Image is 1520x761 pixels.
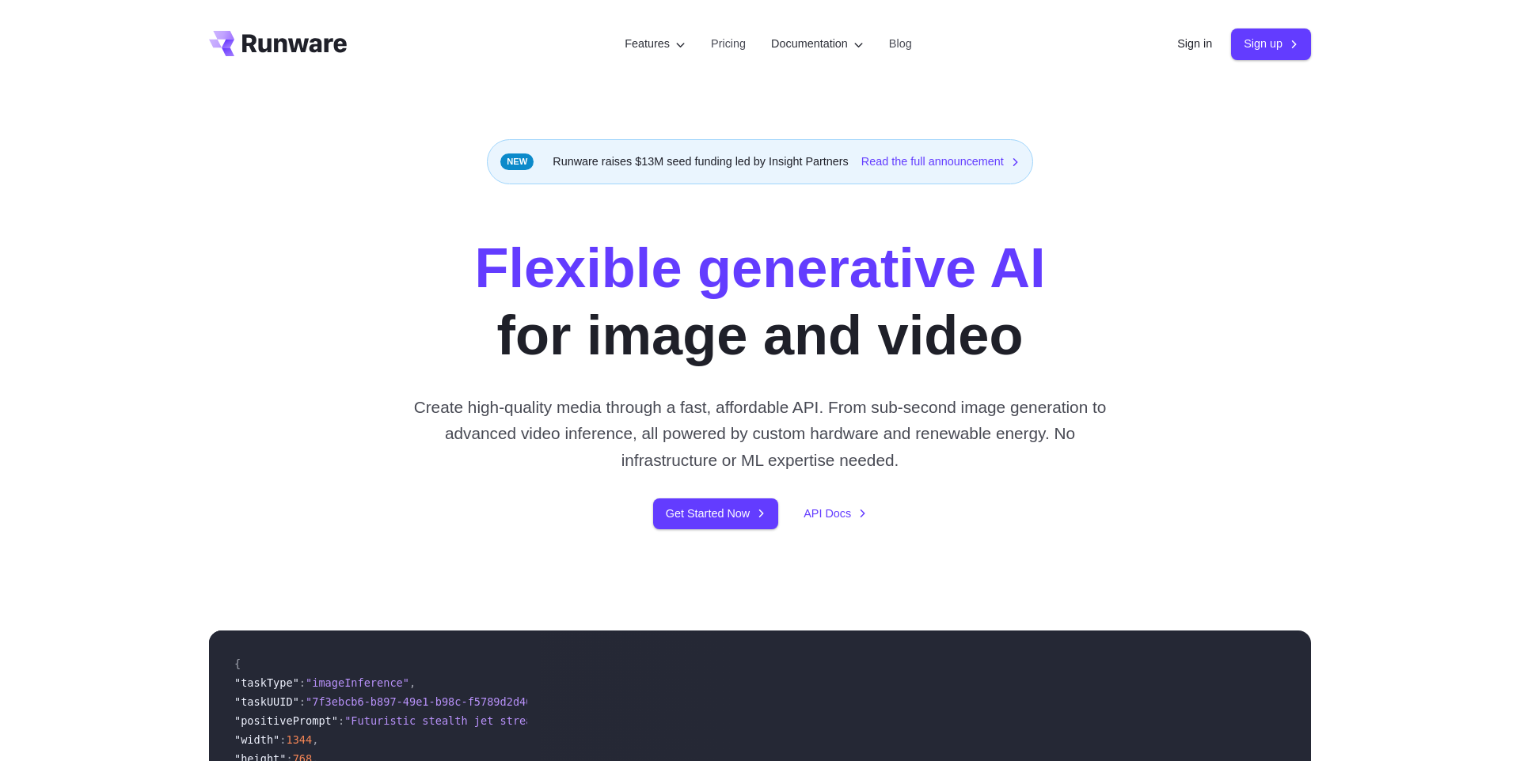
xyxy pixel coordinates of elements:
[625,35,686,53] label: Features
[312,733,318,746] span: ,
[653,498,778,529] a: Get Started Now
[889,35,912,53] a: Blog
[234,657,241,670] span: {
[771,35,864,53] label: Documentation
[804,505,867,523] a: API Docs
[344,714,934,727] span: "Futuristic stealth jet streaking through a neon-lit cityscape with glowing purple exhaust"
[338,714,344,727] span: :
[711,35,746,53] a: Pricing
[299,695,306,708] span: :
[234,676,299,689] span: "taskType"
[408,394,1113,473] p: Create high-quality media through a fast, affordable API. From sub-second image generation to adv...
[286,733,312,746] span: 1344
[474,237,1045,299] strong: Flexible generative AI
[234,695,299,708] span: "taskUUID"
[234,733,279,746] span: "width"
[409,676,416,689] span: ,
[861,153,1020,171] a: Read the full announcement
[306,676,409,689] span: "imageInference"
[209,31,347,56] a: Go to /
[279,733,286,746] span: :
[306,695,552,708] span: "7f3ebcb6-b897-49e1-b98c-f5789d2d40d7"
[1231,28,1311,59] a: Sign up
[234,714,338,727] span: "positivePrompt"
[299,676,306,689] span: :
[1177,35,1212,53] a: Sign in
[474,235,1045,369] h1: for image and video
[487,139,1033,184] div: Runware raises $13M seed funding led by Insight Partners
